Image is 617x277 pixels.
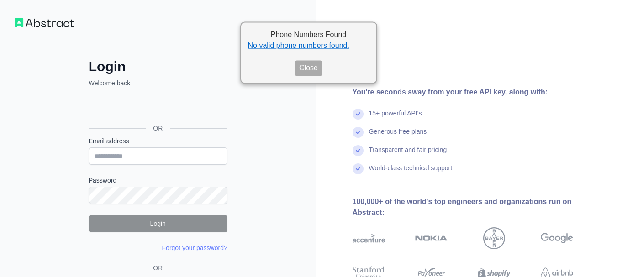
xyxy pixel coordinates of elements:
p: Welcome back [89,78,227,88]
div: World-class technical support [369,163,453,182]
img: check mark [353,127,364,138]
div: Transparent and fair pricing [369,145,447,163]
img: bayer [483,227,505,249]
img: check mark [353,109,364,120]
label: Email address [89,136,227,146]
div: 15+ powerful API's [369,109,422,127]
label: Password [89,176,227,185]
span: OR [146,124,170,133]
img: Workflow [15,18,74,27]
img: accenture [353,227,385,249]
img: google [541,227,573,249]
img: check mark [353,145,364,156]
li: No valid phone numbers found. [248,40,369,51]
img: check mark [353,163,364,174]
div: Generous free plans [369,127,427,145]
span: OR [149,263,166,272]
div: You're seconds away from your free API key, along with: [353,87,603,98]
button: Login [89,215,227,232]
div: 100,000+ of the world's top engineers and organizations run on Abstract: [353,196,603,218]
h2: Phone Numbers Found [248,29,369,40]
h2: Login [89,58,227,75]
button: Close [295,60,322,76]
a: Forgot your password? [162,244,227,251]
img: nokia [415,227,448,249]
iframe: Sign in with Google Button [84,98,230,118]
